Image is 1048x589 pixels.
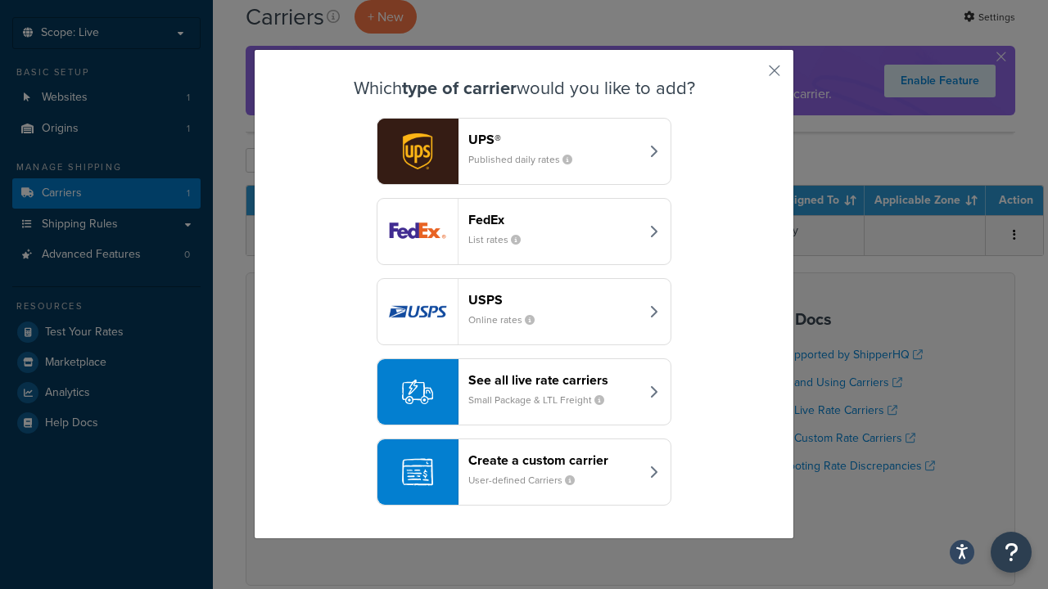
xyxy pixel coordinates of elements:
small: User-defined Carriers [468,473,588,488]
small: Published daily rates [468,152,585,167]
small: Small Package & LTL Freight [468,393,617,407]
button: usps logoUSPSOnline rates [377,278,671,345]
small: List rates [468,232,534,247]
small: Online rates [468,312,548,327]
strong: type of carrier [402,74,517,101]
header: USPS [468,292,639,308]
img: icon-carrier-custom-c93b8a24.svg [402,456,433,488]
button: ups logoUPS®Published daily rates [377,118,671,185]
img: icon-carrier-liverate-becf4550.svg [402,376,433,407]
header: See all live rate carriers [468,372,639,388]
button: Create a custom carrierUser-defined Carriers [377,438,671,506]
header: Create a custom carrier [468,452,639,468]
img: fedEx logo [377,199,458,264]
header: FedEx [468,212,639,227]
img: usps logo [377,279,458,344]
header: UPS® [468,132,639,147]
button: Open Resource Center [991,532,1032,573]
button: fedEx logoFedExList rates [377,198,671,265]
h3: Which would you like to add? [296,79,752,98]
button: See all live rate carriersSmall Package & LTL Freight [377,358,671,425]
img: ups logo [377,119,458,184]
